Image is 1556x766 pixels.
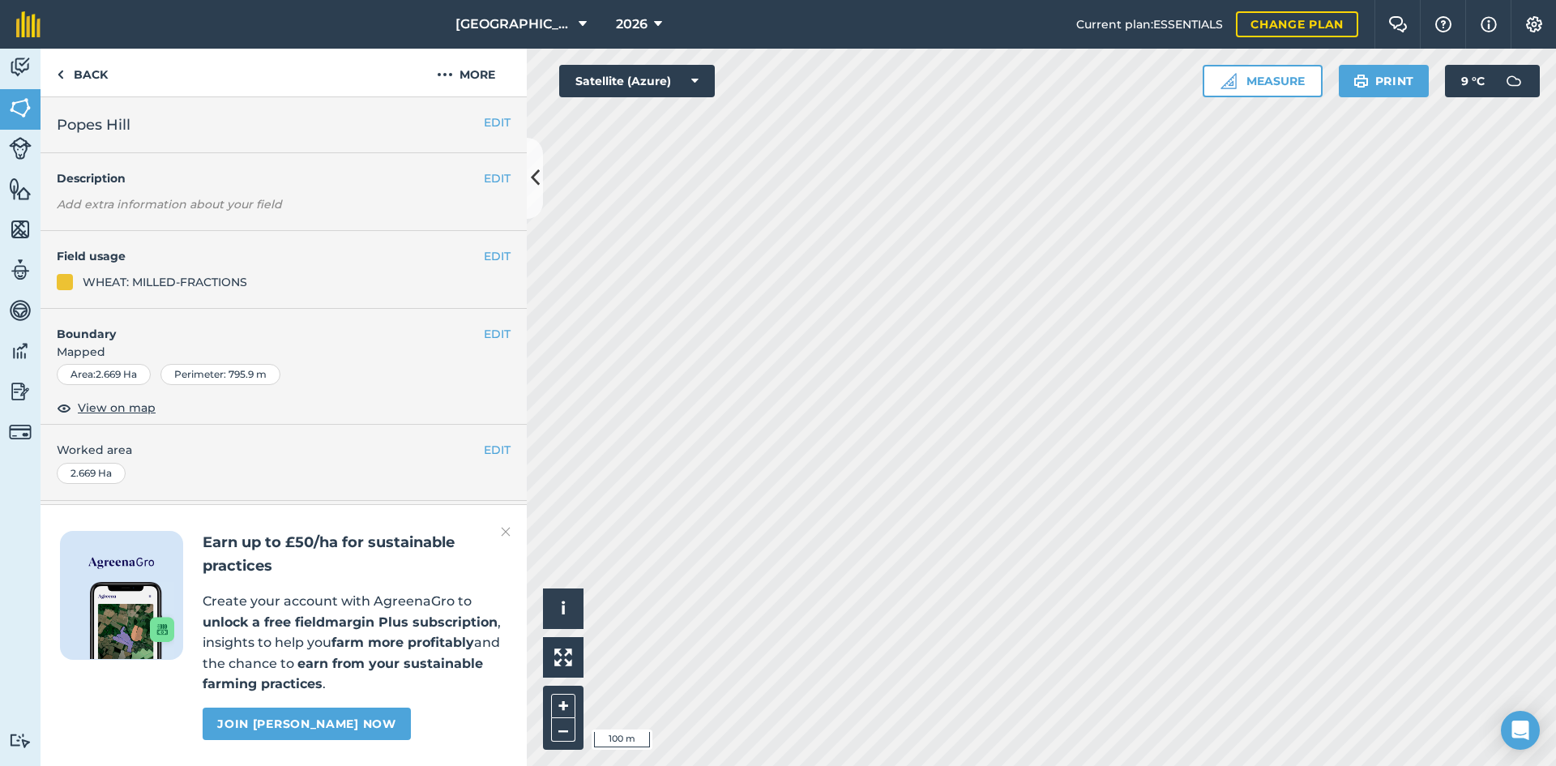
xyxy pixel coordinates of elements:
[1203,65,1323,97] button: Measure
[83,273,247,291] div: WHEAT: MILLED-FRACTIONS
[203,656,483,692] strong: earn from your sustainable farming practices
[9,177,32,201] img: svg+xml;base64,PHN2ZyB4bWxucz0iaHR0cDovL3d3dy53My5vcmcvMjAwMC9zdmciIHdpZHRoPSI1NiIgaGVpZ2h0PSI2MC...
[437,65,453,84] img: svg+xml;base64,PHN2ZyB4bWxucz0iaHR0cDovL3d3dy53My5vcmcvMjAwMC9zdmciIHdpZHRoPSIyMCIgaGVpZ2h0PSIyNC...
[9,55,32,79] img: svg+xml;base64,PD94bWwgdmVyc2lvbj0iMS4wIiBlbmNvZGluZz0idXRmLTgiPz4KPCEtLSBHZW5lcmF0b3I6IEFkb2JlIE...
[501,522,511,541] img: svg+xml;base64,PHN2ZyB4bWxucz0iaHR0cDovL3d3dy53My5vcmcvMjAwMC9zdmciIHdpZHRoPSIyMiIgaGVpZ2h0PSIzMC...
[1076,15,1223,33] span: Current plan : ESSENTIALS
[561,598,566,618] span: i
[331,635,474,650] strong: farm more profitably
[57,398,71,417] img: svg+xml;base64,PHN2ZyB4bWxucz0iaHR0cDovL3d3dy53My5vcmcvMjAwMC9zdmciIHdpZHRoPSIxOCIgaGVpZ2h0PSIyNC...
[9,96,32,120] img: svg+xml;base64,PHN2ZyB4bWxucz0iaHR0cDovL3d3dy53My5vcmcvMjAwMC9zdmciIHdpZHRoPSI1NiIgaGVpZ2h0PSI2MC...
[1524,16,1544,32] img: A cog icon
[554,648,572,666] img: Four arrows, one pointing top left, one top right, one bottom right and the last bottom left
[41,49,124,96] a: Back
[9,137,32,160] img: svg+xml;base64,PD94bWwgdmVyc2lvbj0iMS4wIiBlbmNvZGluZz0idXRmLTgiPz4KPCEtLSBHZW5lcmF0b3I6IEFkb2JlIE...
[1220,73,1237,89] img: Ruler icon
[9,379,32,404] img: svg+xml;base64,PD94bWwgdmVyc2lvbj0iMS4wIiBlbmNvZGluZz0idXRmLTgiPz4KPCEtLSBHZW5lcmF0b3I6IEFkb2JlIE...
[1434,16,1453,32] img: A question mark icon
[203,531,507,578] h2: Earn up to £50/ha for sustainable practices
[9,339,32,363] img: svg+xml;base64,PD94bWwgdmVyc2lvbj0iMS4wIiBlbmNvZGluZz0idXRmLTgiPz4KPCEtLSBHZW5lcmF0b3I6IEFkb2JlIE...
[1481,15,1497,34] img: svg+xml;base64,PHN2ZyB4bWxucz0iaHR0cDovL3d3dy53My5vcmcvMjAwMC9zdmciIHdpZHRoPSIxNyIgaGVpZ2h0PSIxNy...
[551,718,575,742] button: –
[9,258,32,282] img: svg+xml;base64,PD94bWwgdmVyc2lvbj0iMS4wIiBlbmNvZGluZz0idXRmLTgiPz4KPCEtLSBHZW5lcmF0b3I6IEFkb2JlIE...
[16,11,41,37] img: fieldmargin Logo
[1501,711,1540,750] div: Open Intercom Messenger
[57,247,484,265] h4: Field usage
[57,113,130,136] span: Popes Hill
[203,614,498,630] strong: unlock a free fieldmargin Plus subscription
[57,441,511,459] span: Worked area
[484,113,511,131] button: EDIT
[484,247,511,265] button: EDIT
[484,169,511,187] button: EDIT
[1388,16,1408,32] img: Two speech bubbles overlapping with the left bubble in the forefront
[551,694,575,718] button: +
[1498,65,1530,97] img: svg+xml;base64,PD94bWwgdmVyc2lvbj0iMS4wIiBlbmNvZGluZz0idXRmLTgiPz4KPCEtLSBHZW5lcmF0b3I6IEFkb2JlIE...
[9,733,32,748] img: svg+xml;base64,PD94bWwgdmVyc2lvbj0iMS4wIiBlbmNvZGluZz0idXRmLTgiPz4KPCEtLSBHZW5lcmF0b3I6IEFkb2JlIE...
[57,197,282,212] em: Add extra information about your field
[9,298,32,323] img: svg+xml;base64,PD94bWwgdmVyc2lvbj0iMS4wIiBlbmNvZGluZz0idXRmLTgiPz4KPCEtLSBHZW5lcmF0b3I6IEFkb2JlIE...
[543,588,583,629] button: i
[455,15,572,34] span: [GEOGRAPHIC_DATA]
[9,421,32,443] img: svg+xml;base64,PD94bWwgdmVyc2lvbj0iMS4wIiBlbmNvZGluZz0idXRmLTgiPz4KPCEtLSBHZW5lcmF0b3I6IEFkb2JlIE...
[203,591,507,695] p: Create your account with AgreenaGro to , insights to help you and the chance to .
[616,15,648,34] span: 2026
[203,708,410,740] a: Join [PERSON_NAME] now
[1353,71,1369,91] img: svg+xml;base64,PHN2ZyB4bWxucz0iaHR0cDovL3d3dy53My5vcmcvMjAwMC9zdmciIHdpZHRoPSIxOSIgaGVpZ2h0PSIyNC...
[1339,65,1430,97] button: Print
[41,309,484,343] h4: Boundary
[405,49,527,96] button: More
[41,343,527,361] span: Mapped
[57,65,64,84] img: svg+xml;base64,PHN2ZyB4bWxucz0iaHR0cDovL3d3dy53My5vcmcvMjAwMC9zdmciIHdpZHRoPSI5IiBoZWlnaHQ9IjI0Ii...
[1236,11,1358,37] a: Change plan
[484,325,511,343] button: EDIT
[90,582,174,659] img: Screenshot of the Gro app
[484,441,511,459] button: EDIT
[57,463,126,484] div: 2.669 Ha
[57,398,156,417] button: View on map
[57,364,151,385] div: Area : 2.669 Ha
[559,65,715,97] button: Satellite (Azure)
[160,364,280,385] div: Perimeter : 795.9 m
[78,399,156,417] span: View on map
[9,217,32,242] img: svg+xml;base64,PHN2ZyB4bWxucz0iaHR0cDovL3d3dy53My5vcmcvMjAwMC9zdmciIHdpZHRoPSI1NiIgaGVpZ2h0PSI2MC...
[1461,65,1485,97] span: 9 ° C
[57,169,511,187] h4: Description
[1445,65,1540,97] button: 9 °C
